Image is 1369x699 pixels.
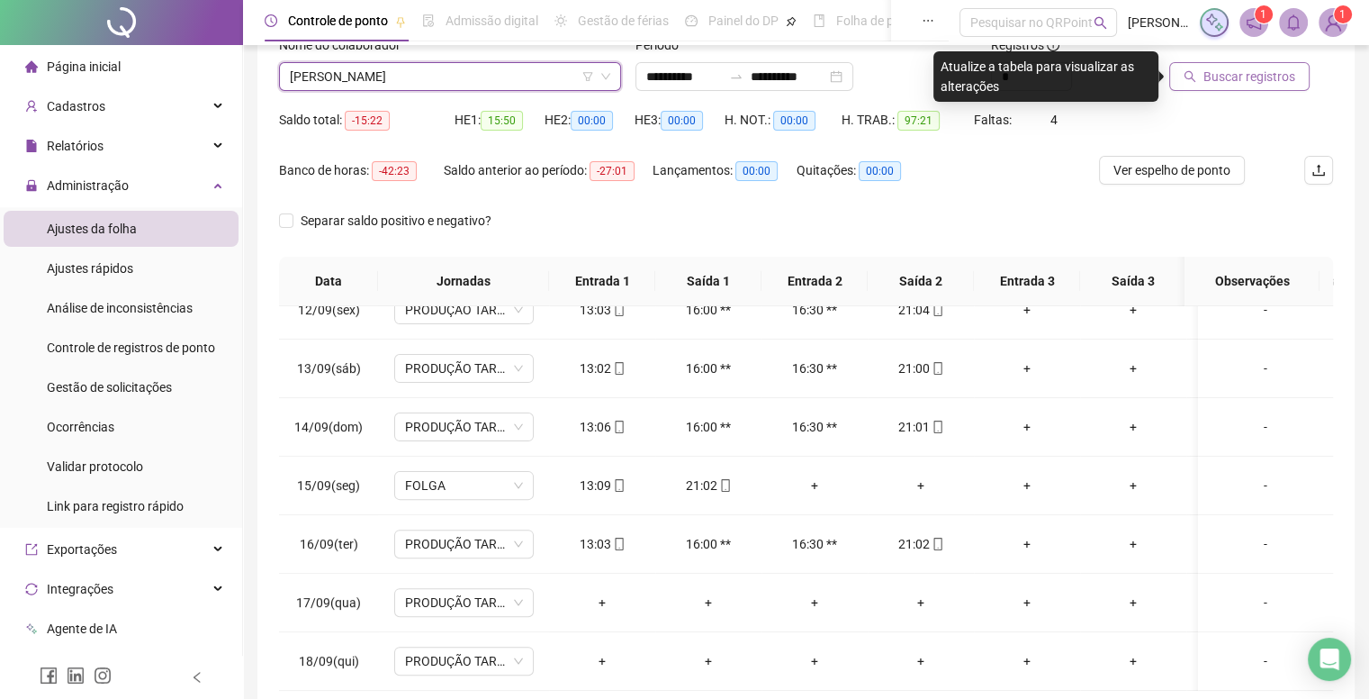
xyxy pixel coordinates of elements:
[882,476,959,495] div: +
[988,534,1066,554] div: +
[455,110,545,131] div: HE 1:
[1212,651,1319,671] div: -
[600,71,611,82] span: down
[786,16,797,27] span: pushpin
[1319,9,1346,36] img: 56870
[40,667,58,685] span: facebook
[776,476,853,495] div: +
[842,110,973,131] div: H. TRAB.:
[974,257,1080,306] th: Entrada 3
[405,531,523,558] span: PRODUÇÃO TARDE 1
[47,542,117,557] span: Exportações
[279,110,455,131] div: Saldo total:
[297,478,360,493] span: 15/09(seg)
[1184,70,1196,83] span: search
[1212,359,1319,378] div: -
[422,14,435,27] span: file-done
[378,257,549,306] th: Jornadas
[988,417,1066,437] div: +
[685,14,698,27] span: dashboard
[94,667,112,685] span: instagram
[1204,13,1224,32] img: sparkle-icon.fc2bf0ac1784a2077858766a79e2daf3.svg
[991,35,1059,55] span: Registros
[294,420,363,434] span: 14/09(dom)
[405,589,523,616] span: PRODUÇÃO TARDE 1
[930,304,944,316] span: mobile
[725,110,842,131] div: H. NOT.:
[549,257,655,306] th: Entrada 1
[1094,476,1172,495] div: +
[635,110,725,131] div: HE 3:
[882,300,959,320] div: 21:04
[1080,257,1186,306] th: Saída 3
[47,99,105,113] span: Cadastros
[300,537,358,551] span: 16/09(ter)
[563,651,641,671] div: +
[47,622,117,636] span: Agente de IA
[47,178,129,193] span: Administração
[47,340,215,355] span: Controle de registros de ponto
[611,421,626,433] span: mobile
[1094,300,1172,320] div: +
[635,35,690,55] label: Período
[47,582,113,596] span: Integrações
[279,35,412,55] label: Nome do colaborador
[930,538,944,550] span: mobile
[1311,163,1326,177] span: upload
[1099,156,1245,185] button: Ver espelho de ponto
[1050,113,1058,127] span: 4
[1334,5,1352,23] sup: Atualize o seu contato no menu Meus Dados
[868,257,974,306] th: Saída 2
[590,161,635,181] span: -27:01
[611,479,626,492] span: mobile
[563,359,641,378] div: 13:02
[859,161,901,181] span: 00:00
[988,300,1066,320] div: +
[395,16,406,27] span: pushpin
[47,499,184,513] span: Link para registro rápido
[882,359,959,378] div: 21:00
[481,111,523,131] span: 15:50
[1339,8,1346,21] span: 1
[405,296,523,323] span: PRODUÇÃO TARDE 1
[670,476,747,495] div: 21:02
[67,667,85,685] span: linkedin
[405,648,523,675] span: PRODUÇÃO TARDE 1
[813,14,825,27] span: book
[290,63,610,90] span: BENILDA PEREIRA BRANDAO
[47,420,114,434] span: Ocorrências
[729,69,743,84] span: swap-right
[670,593,747,613] div: +
[298,303,360,317] span: 12/09(sex)
[545,110,635,131] div: HE 2:
[988,476,1066,495] div: +
[988,593,1066,613] div: +
[882,593,959,613] div: +
[25,140,38,152] span: file
[1094,651,1172,671] div: +
[345,111,390,131] span: -15:22
[882,417,959,437] div: 21:01
[25,583,38,595] span: sync
[1094,593,1172,613] div: +
[1203,67,1295,86] span: Buscar registros
[47,261,133,276] span: Ajustes rápidos
[563,534,641,554] div: 13:03
[1212,417,1319,437] div: -
[25,60,38,73] span: home
[1212,300,1319,320] div: -
[776,651,853,671] div: +
[288,14,388,28] span: Controle de ponto
[1260,8,1266,21] span: 1
[563,593,641,613] div: +
[1246,14,1262,31] span: notification
[708,14,779,28] span: Painel do DP
[988,359,1066,378] div: +
[611,538,626,550] span: mobile
[611,362,626,375] span: mobile
[930,362,944,375] span: mobile
[974,113,1014,127] span: Faltas:
[761,257,868,306] th: Entrada 2
[1094,417,1172,437] div: +
[717,479,732,492] span: mobile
